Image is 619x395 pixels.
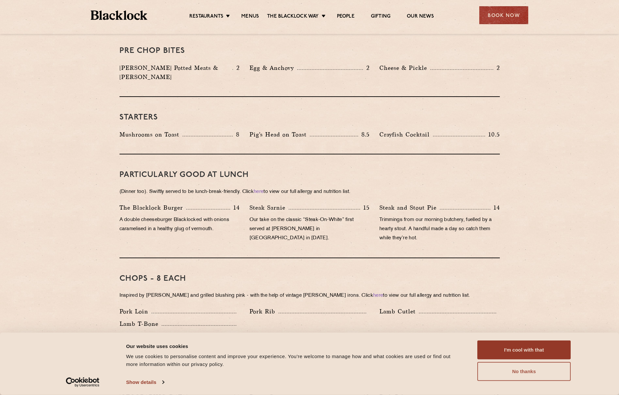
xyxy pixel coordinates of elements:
[373,293,383,298] a: here
[358,130,370,139] p: 8.5
[119,203,186,212] p: The Blacklock Burger
[119,275,500,283] h3: Chops - 8 each
[371,13,390,21] a: Gifting
[490,203,500,212] p: 14
[479,6,528,24] div: Book Now
[119,319,162,328] p: Lamb T-Bone
[477,340,571,359] button: I'm cool with that
[189,13,223,21] a: Restaurants
[254,189,263,194] a: here
[54,377,111,387] a: Usercentrics Cookiebot - opens in a new window
[126,377,164,387] a: Show details
[360,203,370,212] p: 15
[379,215,500,243] p: Trimmings from our morning butchery, fuelled by a hearty stout. A handful made a day so catch the...
[126,342,463,350] div: Our website uses cookies
[407,13,434,21] a: Our News
[119,307,151,316] p: Pork Loin
[249,215,370,243] p: Our take on the classic “Steak-On-White” first served at [PERSON_NAME] in [GEOGRAPHIC_DATA] in [D...
[230,203,240,212] p: 14
[493,64,500,72] p: 2
[91,10,147,20] img: BL_Textured_Logo-footer-cropped.svg
[379,63,430,72] p: Cheese & Pickle
[119,187,500,197] p: (Dinner too). Swiftly served to be lunch-break-friendly. Click to view our full allergy and nutri...
[119,113,500,122] h3: Starters
[249,203,289,212] p: Steak Sarnie
[119,47,500,55] h3: Pre Chop Bites
[379,130,433,139] p: Crayfish Cocktail
[379,203,440,212] p: Steak and Stout Pie
[233,64,240,72] p: 2
[337,13,355,21] a: People
[126,353,463,368] div: We use cookies to personalise content and improve your experience. You're welcome to manage how a...
[241,13,259,21] a: Menus
[249,130,310,139] p: Pig's Head on Toast
[249,307,278,316] p: Pork Rib
[477,362,571,381] button: No thanks
[119,171,500,179] h3: PARTICULARLY GOOD AT LUNCH
[485,130,500,139] p: 10.5
[363,64,370,72] p: 2
[119,291,500,300] p: Inspired by [PERSON_NAME] and grilled blushing pink - with the help of vintage [PERSON_NAME] iron...
[233,130,240,139] p: 8
[119,63,232,82] p: [PERSON_NAME] Potted Meats & [PERSON_NAME]
[119,130,183,139] p: Mushrooms on Toast
[267,13,319,21] a: The Blacklock Way
[249,63,297,72] p: Egg & Anchovy
[379,307,419,316] p: Lamb Cutlet
[119,215,240,234] p: A double cheeseburger Blacklocked with onions caramelised in a healthy glug of vermouth.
